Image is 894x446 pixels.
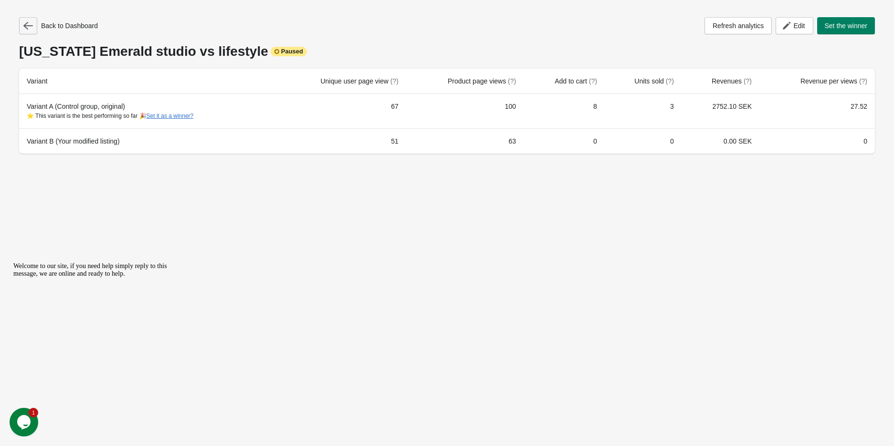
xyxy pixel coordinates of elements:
[605,128,682,154] td: 0
[406,94,524,128] td: 100
[800,77,867,85] span: Revenue per views
[448,77,516,85] span: Product page views
[589,77,597,85] span: (?)
[634,77,673,85] span: Units sold
[817,17,875,34] button: Set the winner
[859,77,867,85] span: (?)
[759,128,875,154] td: 0
[19,69,275,94] th: Variant
[759,94,875,128] td: 27.52
[666,77,674,85] span: (?)
[406,128,524,154] td: 63
[524,128,605,154] td: 0
[19,17,98,34] div: Back to Dashboard
[147,113,194,119] button: Set it as a winner?
[705,17,772,34] button: Refresh analytics
[524,94,605,128] td: 8
[713,22,764,30] span: Refresh analytics
[605,94,682,128] td: 3
[27,136,267,146] div: Variant B (Your modified listing)
[275,94,406,128] td: 67
[10,259,181,403] iframe: chat widget
[27,102,267,121] div: Variant A (Control group, original)
[555,77,597,85] span: Add to cart
[271,47,307,56] div: Paused
[776,17,813,34] button: Edit
[4,4,158,19] span: Welcome to our site, if you need help simply reply to this message, we are online and ready to help.
[793,22,805,30] span: Edit
[744,77,752,85] span: (?)
[825,22,868,30] span: Set the winner
[320,77,398,85] span: Unique user page view
[275,128,406,154] td: 51
[4,4,176,19] div: Welcome to our site, if you need help simply reply to this message, we are online and ready to help.
[10,408,40,436] iframe: chat widget
[27,111,267,121] div: ⭐ This variant is the best performing so far 🎉
[508,77,516,85] span: (?)
[19,44,875,59] div: [US_STATE] Emerald studio vs lifestyle
[712,77,752,85] span: Revenues
[390,77,399,85] span: (?)
[682,128,759,154] td: 0.00 SEK
[682,94,759,128] td: 2752.10 SEK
